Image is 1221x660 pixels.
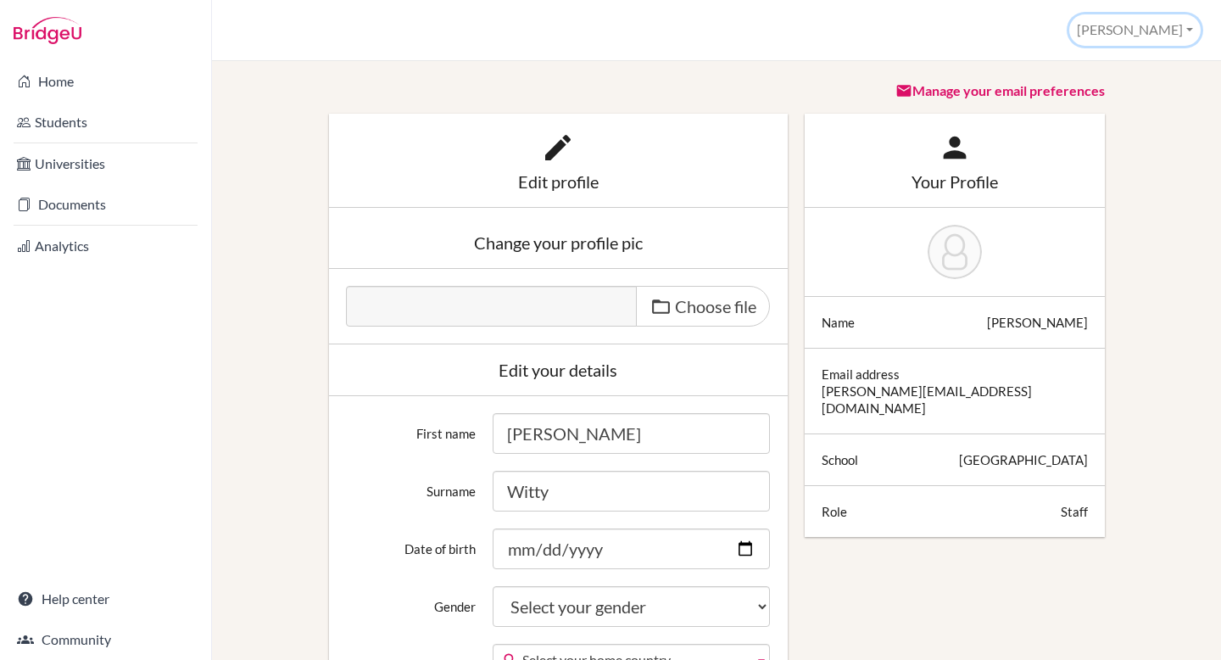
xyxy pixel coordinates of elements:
[1069,14,1201,46] button: [PERSON_NAME]
[3,582,208,616] a: Help center
[822,314,855,331] div: Name
[959,451,1088,468] div: [GEOGRAPHIC_DATA]
[3,623,208,657] a: Community
[987,314,1088,331] div: [PERSON_NAME]
[346,361,771,378] div: Edit your details
[928,225,982,279] img: John Witty
[822,383,1088,417] div: [PERSON_NAME][EMAIL_ADDRESS][DOMAIN_NAME]
[3,229,208,263] a: Analytics
[822,173,1088,190] div: Your Profile
[675,296,756,316] span: Choose file
[14,17,81,44] img: Bridge-U
[3,105,208,139] a: Students
[1061,503,1088,520] div: Staff
[337,529,485,557] label: Date of birth
[337,586,485,615] label: Gender
[337,413,485,442] label: First name
[3,147,208,181] a: Universities
[337,471,485,500] label: Surname
[3,64,208,98] a: Home
[822,366,900,383] div: Email address
[346,173,771,190] div: Edit profile
[822,451,858,468] div: School
[3,187,208,221] a: Documents
[895,82,1105,98] a: Manage your email preferences
[346,234,771,251] div: Change your profile pic
[822,503,847,520] div: Role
